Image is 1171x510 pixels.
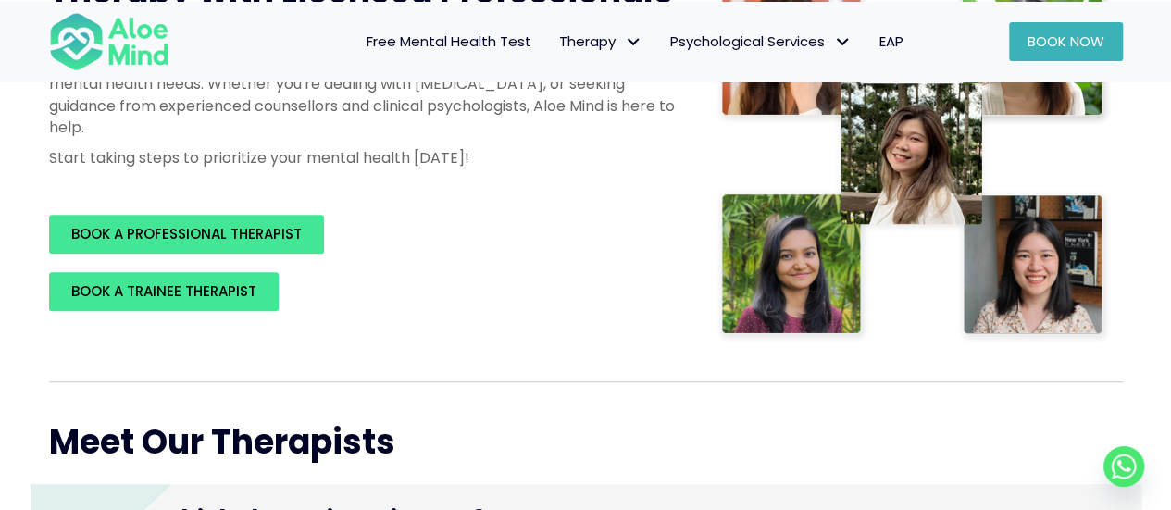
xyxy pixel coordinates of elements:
[866,22,917,61] a: EAP
[49,272,279,311] a: BOOK A TRAINEE THERAPIST
[71,281,256,301] span: BOOK A TRAINEE THERAPIST
[545,22,656,61] a: TherapyTherapy: submenu
[49,418,395,466] span: Meet Our Therapists
[367,31,531,51] span: Free Mental Health Test
[656,22,866,61] a: Psychological ServicesPsychological Services: submenu
[1009,22,1123,61] a: Book Now
[71,224,302,243] span: BOOK A PROFESSIONAL THERAPIST
[829,28,856,55] span: Psychological Services: submenu
[49,52,679,138] p: Discover professional therapy and counselling services tailored to support your mental health nee...
[879,31,903,51] span: EAP
[49,215,324,254] a: BOOK A PROFESSIONAL THERAPIST
[670,31,852,51] span: Psychological Services
[353,22,545,61] a: Free Mental Health Test
[49,11,169,72] img: Aloe mind Logo
[1028,31,1104,51] span: Book Now
[1103,446,1144,487] a: Whatsapp
[559,31,642,51] span: Therapy
[620,28,647,55] span: Therapy: submenu
[193,22,917,61] nav: Menu
[49,147,679,168] p: Start taking steps to prioritize your mental health [DATE]!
